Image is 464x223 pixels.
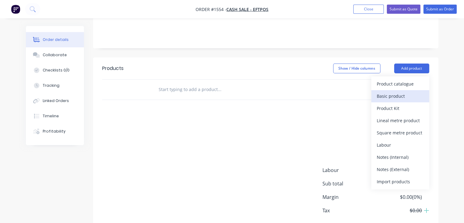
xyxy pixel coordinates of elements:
[377,92,424,101] div: Basic product
[11,5,20,14] img: Factory
[376,193,422,201] span: $0.00 ( 0 %)
[43,113,59,119] div: Timeline
[26,32,84,47] button: Order details
[26,78,84,93] button: Tracking
[322,166,377,174] span: Labour
[423,5,457,14] button: Submit as Order
[43,83,59,88] div: Tracking
[377,177,424,186] div: Import products
[377,128,424,137] div: Square metre product
[377,116,424,125] div: Lineal metre product
[196,6,226,12] span: Order #1554 -
[377,104,424,113] div: Product Kit
[377,165,424,174] div: Notes (External)
[322,193,377,201] span: Margin
[43,129,66,134] div: Profitability
[394,64,429,73] button: Add product
[43,98,69,104] div: Linked Orders
[376,207,422,214] span: $0.00
[102,65,124,72] div: Products
[158,83,280,96] input: Start typing to add a product...
[377,79,424,88] div: Product catalogue
[377,141,424,149] div: Labour
[377,153,424,162] div: Notes (Internal)
[322,180,377,187] span: Sub total
[26,108,84,124] button: Timeline
[26,124,84,139] button: Profitability
[226,6,268,12] a: Cash Sale - EFTPOS
[26,63,84,78] button: Checklists 0/0
[43,37,69,42] div: Order details
[322,207,377,214] span: Tax
[43,52,67,58] div: Collaborate
[387,5,420,14] button: Submit as Quote
[333,64,380,73] button: Show / Hide columns
[353,5,384,14] button: Close
[43,68,70,73] div: Checklists 0/0
[26,47,84,63] button: Collaborate
[26,93,84,108] button: Linked Orders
